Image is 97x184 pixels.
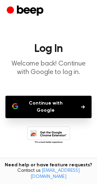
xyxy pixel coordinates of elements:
a: Beep [7,4,45,18]
span: Contact us [4,168,93,180]
button: Continue with Google [5,96,92,118]
h1: Log In [5,43,92,54]
a: [EMAIL_ADDRESS][DOMAIN_NAME] [31,168,80,179]
p: Welcome back! Continue with Google to log in. [5,60,92,77]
